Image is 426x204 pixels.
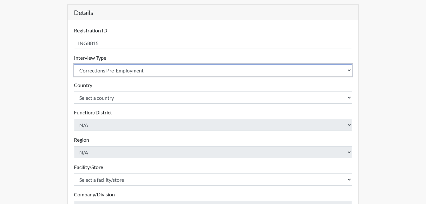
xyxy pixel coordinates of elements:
input: Insert a Registration ID, which needs to be a unique alphanumeric value for each interviewee [74,37,352,49]
label: Company/Division [74,191,115,198]
label: Country [74,81,92,89]
label: Region [74,136,89,144]
label: Facility/Store [74,163,103,171]
label: Interview Type [74,54,106,62]
h5: Details [68,5,359,20]
label: Function/District [74,109,112,116]
label: Registration ID [74,27,107,34]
